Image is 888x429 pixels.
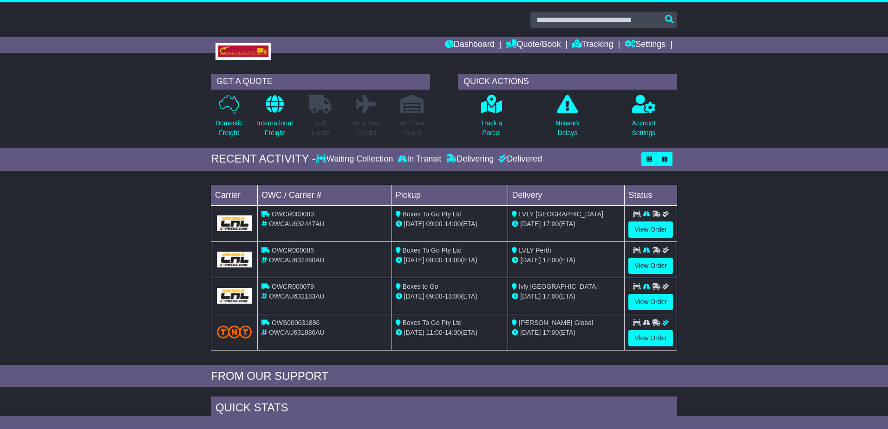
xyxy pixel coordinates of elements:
span: 13:00 [444,292,461,300]
span: 17:00 [542,292,559,300]
span: OWCAU632183AU [269,292,325,300]
a: Settings [625,37,666,53]
div: GET A QUOTE [211,74,430,90]
a: Dashboard [445,37,495,53]
span: LVLY [GEOGRAPHIC_DATA] [519,210,603,218]
p: Account Settings [632,118,656,138]
span: Boxes to Go [403,283,438,290]
div: - (ETA) [396,255,504,265]
span: LVLY Perth [519,247,551,254]
span: OWCAU632460AU [269,256,325,264]
span: 11:00 [426,329,443,336]
div: (ETA) [512,292,620,301]
p: Track a Parcel [481,118,502,138]
p: Full Loads [309,118,332,138]
span: [DATE] [404,256,424,264]
div: - (ETA) [396,292,504,301]
a: View Order [628,221,673,238]
span: [DATE] [520,220,541,227]
span: [DATE] [404,329,424,336]
span: [DATE] [520,256,541,264]
span: [DATE] [520,292,541,300]
div: FROM OUR SUPPORT [211,370,677,383]
span: 17:00 [542,329,559,336]
a: View Order [628,258,673,274]
div: Delivered [496,154,542,164]
p: Domestic Freight [215,118,242,138]
span: 09:00 [426,292,443,300]
span: [PERSON_NAME] Global [519,319,593,326]
span: [DATE] [520,329,541,336]
div: RECENT ACTIVITY - [211,152,316,166]
a: Track aParcel [480,94,503,143]
a: Tracking [572,37,613,53]
p: Network Delays [555,118,579,138]
span: [DATE] [404,292,424,300]
div: Waiting Collection [316,154,395,164]
span: OWCR000079 [272,283,314,290]
p: International Freight [257,118,293,138]
span: lvly [GEOGRAPHIC_DATA] [519,283,598,290]
span: Boxes To Go Pty Ltd [403,319,462,326]
td: OWC / Carrier # [258,185,392,205]
img: TNT_Domestic.png [217,325,252,338]
td: Carrier [211,185,258,205]
span: 09:00 [426,220,443,227]
a: View Order [628,294,673,310]
div: (ETA) [512,255,620,265]
td: Delivery [508,185,625,205]
a: Quote/Book [506,37,561,53]
div: QUICK ACTIONS [458,74,677,90]
span: 09:00 [426,256,443,264]
span: 14:30 [444,329,461,336]
a: DomesticFreight [215,94,243,143]
span: 17:00 [542,256,559,264]
span: 14:00 [444,256,461,264]
td: Status [625,185,677,205]
span: 17:00 [542,220,559,227]
span: OWCAU631886AU [269,329,325,336]
span: OWCAU632447AU [269,220,325,227]
img: GetCarrierServiceLogo [217,215,252,231]
span: [DATE] [404,220,424,227]
span: Boxes To Go Pty Ltd [403,210,462,218]
div: Quick Stats [211,396,677,422]
p: Air & Sea Freight [353,118,380,138]
div: Delivering [444,154,496,164]
img: GetCarrierServiceLogo [217,252,252,267]
div: (ETA) [512,328,620,338]
span: Boxes To Go Pty Ltd [403,247,462,254]
a: NetworkDelays [555,94,580,143]
span: OWCR000083 [272,210,314,218]
div: In Transit [395,154,444,164]
span: OWS000631886 [272,319,320,326]
p: Air / Sea Depot [399,118,424,138]
div: - (ETA) [396,219,504,229]
img: GetCarrierServiceLogo [217,288,252,304]
div: (ETA) [512,219,620,229]
div: - (ETA) [396,328,504,338]
span: 14:00 [444,220,461,227]
a: AccountSettings [632,94,656,143]
td: Pickup [392,185,508,205]
a: View Order [628,330,673,346]
span: OWCR000085 [272,247,314,254]
a: InternationalFreight [256,94,293,143]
